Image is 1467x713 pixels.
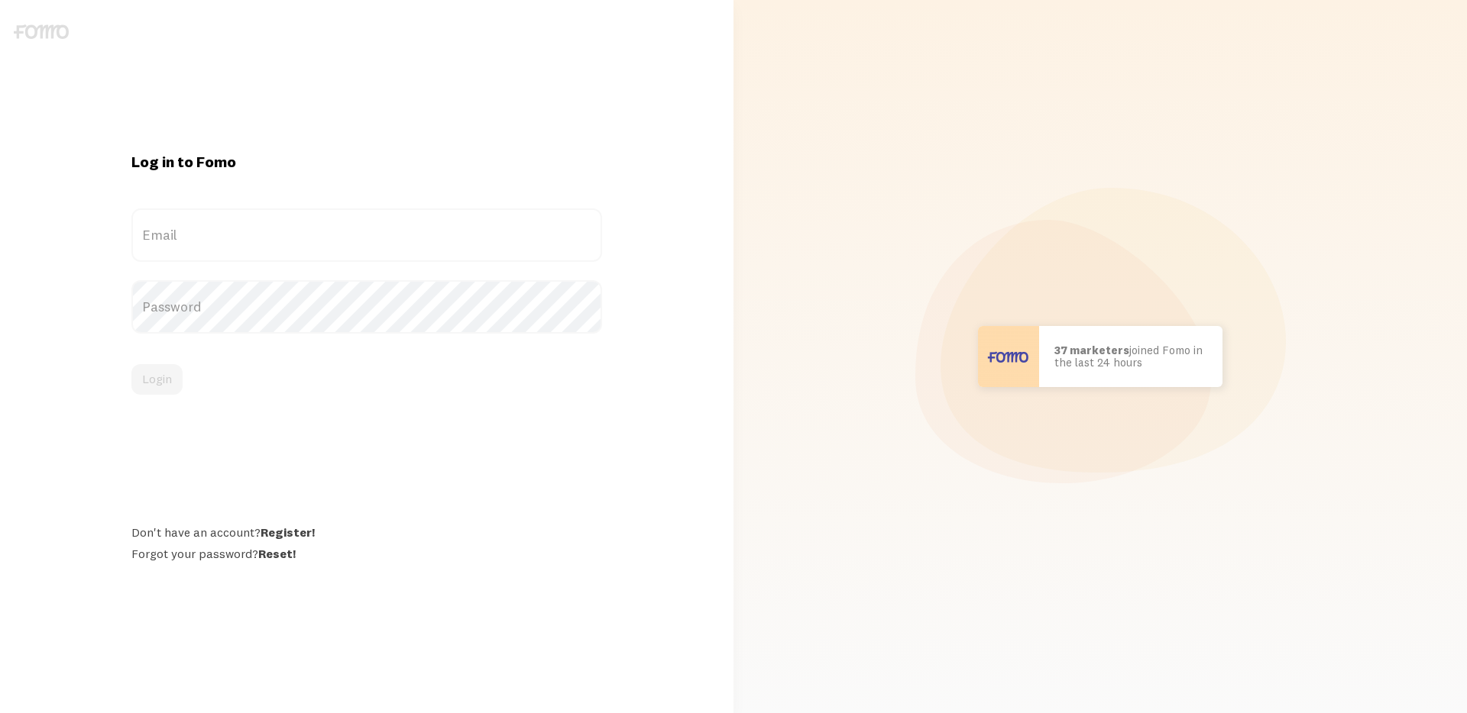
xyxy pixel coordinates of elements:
[131,280,602,334] label: Password
[258,546,296,561] a: Reset!
[131,546,602,561] div: Forgot your password?
[131,208,602,262] label: Email
[14,24,69,39] img: fomo-logo-gray-b99e0e8ada9f9040e2984d0d95b3b12da0074ffd48d1e5cb62ac37fc77b0b268.svg
[1054,344,1207,369] p: joined Fomo in the last 24 hours
[131,152,602,172] h1: Log in to Fomo
[1054,343,1129,357] b: 37 marketers
[261,524,315,540] a: Register!
[978,326,1039,387] img: User avatar
[131,524,602,540] div: Don't have an account?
